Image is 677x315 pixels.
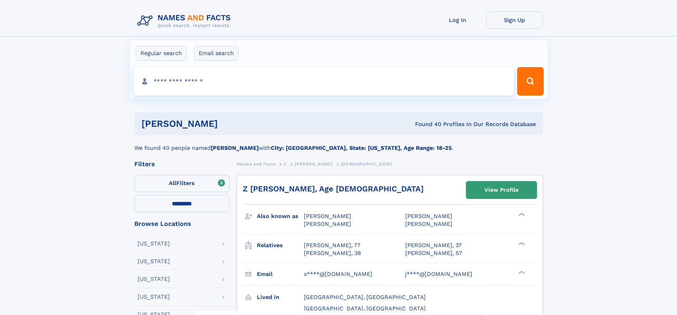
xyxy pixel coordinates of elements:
[405,221,452,227] span: [PERSON_NAME]
[341,162,392,167] span: [DEMOGRAPHIC_DATA]
[484,182,519,198] div: View Profile
[134,11,237,31] img: Logo Names and Facts
[257,239,304,251] h3: Relatives
[284,159,287,168] a: C
[429,11,486,29] a: Log In
[169,180,176,186] span: All
[304,221,351,227] span: [PERSON_NAME]
[316,120,536,128] div: Found 40 Profiles In Our Records Database
[466,181,537,199] a: View Profile
[243,184,424,193] a: Z [PERSON_NAME], Age [DEMOGRAPHIC_DATA]
[138,259,170,264] div: [US_STATE]
[271,145,452,151] b: City: [GEOGRAPHIC_DATA], State: [US_STATE], Age Range: 18-25
[295,159,333,168] a: [PERSON_NAME]
[304,305,426,312] span: [GEOGRAPHIC_DATA], [GEOGRAPHIC_DATA]
[304,249,361,257] a: [PERSON_NAME], 38
[134,67,514,96] input: search input
[304,241,360,249] a: [PERSON_NAME], 77
[138,241,170,246] div: [US_STATE]
[138,294,170,300] div: [US_STATE]
[517,212,525,217] div: ❯
[134,135,543,152] div: We found 40 people named with .
[405,249,462,257] a: [PERSON_NAME], 57
[304,213,351,219] span: [PERSON_NAME]
[295,162,333,167] span: [PERSON_NAME]
[134,161,230,167] div: Filters
[304,294,426,300] span: [GEOGRAPHIC_DATA], [GEOGRAPHIC_DATA]
[237,159,276,168] a: Names and Facts
[194,46,238,61] label: Email search
[211,145,259,151] b: [PERSON_NAME]
[284,162,287,167] span: C
[257,268,304,280] h3: Email
[517,241,525,246] div: ❯
[138,276,170,282] div: [US_STATE]
[257,210,304,222] h3: Also known as
[141,119,317,128] h1: [PERSON_NAME]
[405,213,452,219] span: [PERSON_NAME]
[517,67,543,96] button: Search Button
[405,241,462,249] a: [PERSON_NAME], 37
[136,46,187,61] label: Regular search
[134,221,230,227] div: Browse Locations
[134,175,230,192] label: Filters
[257,291,304,303] h3: Lived in
[517,270,525,275] div: ❯
[486,11,543,29] a: Sign Up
